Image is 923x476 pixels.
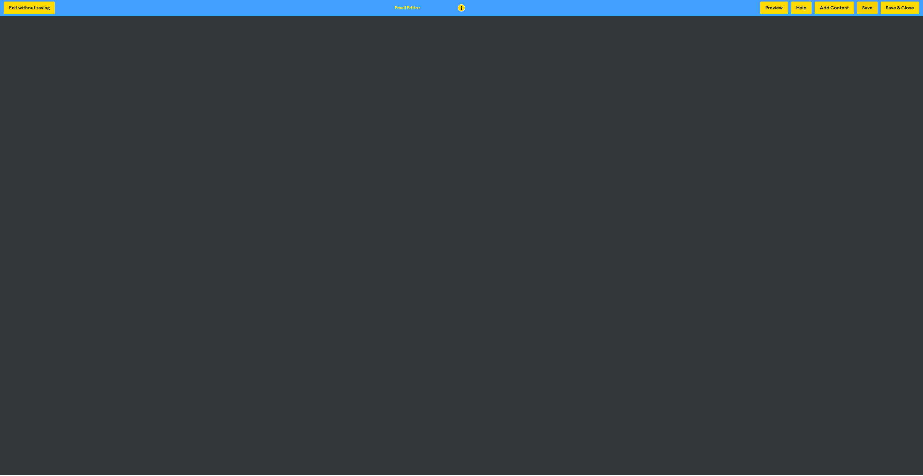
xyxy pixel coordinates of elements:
button: Help [791,2,812,14]
button: Save & Close [881,2,919,14]
div: Email Editor [395,4,420,12]
button: Add Content [815,2,854,14]
button: Preview [760,2,788,14]
button: Exit without saving [4,2,55,14]
button: Save [857,2,878,14]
